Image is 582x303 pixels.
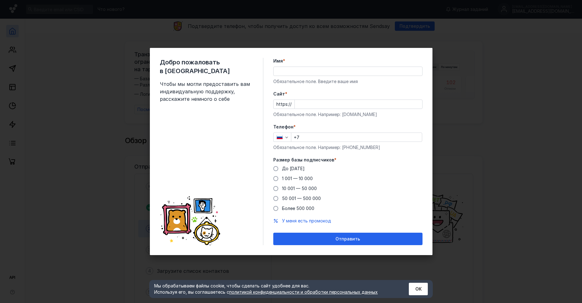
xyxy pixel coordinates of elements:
[282,186,317,191] span: 10 001 — 50 000
[282,176,313,181] span: 1 001 — 10 000
[273,144,423,151] div: Обязательное поле. Например: [PHONE_NUMBER]
[282,206,314,211] span: Более 500 000
[282,166,305,171] span: До [DATE]
[273,157,334,163] span: Размер базы подписчиков
[160,80,253,103] span: Чтобы мы могли предоставить вам индивидуальную поддержку, расскажите немного о себе
[229,289,378,295] a: политикой конфиденциальности и обработки персональных данных
[273,78,423,85] div: Обязательное поле. Введите ваше имя
[282,196,321,201] span: 50 001 — 500 000
[154,283,394,295] div: Мы обрабатываем файлы cookie, чтобы сделать сайт удобнее для вас. Используя его, вы соглашаетесь c
[282,218,331,223] span: У меня есть промокод
[160,58,253,75] span: Добро пожаловать в [GEOGRAPHIC_DATA]
[409,283,428,295] button: ОК
[273,111,423,118] div: Обязательное поле. Например: [DOMAIN_NAME]
[335,236,360,242] span: Отправить
[273,91,285,97] span: Cайт
[273,58,283,64] span: Имя
[273,124,293,130] span: Телефон
[282,218,331,224] button: У меня есть промокод
[273,233,423,245] button: Отправить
